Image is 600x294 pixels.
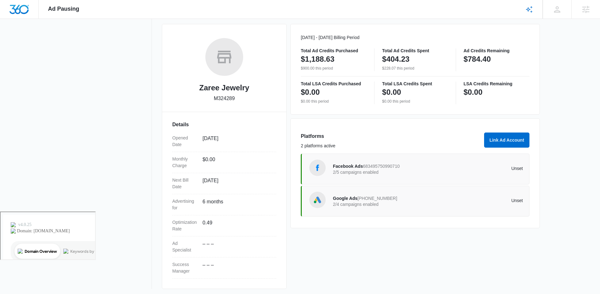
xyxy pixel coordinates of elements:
img: Facebook Ads [313,163,322,172]
div: v 4.0.25 [18,10,31,15]
p: $0.00 this period [382,99,448,104]
div: Keywords by Traffic [70,37,106,41]
h2: Zaree Jewelry [199,82,249,93]
dd: – – – [203,261,271,274]
span: 683495750990710 [363,164,400,169]
dt: Monthly Charge [172,156,197,169]
p: 2 platforms active [301,143,480,149]
p: 2/4 campaigns enabled [333,202,428,206]
div: Domain Overview [24,37,56,41]
p: Unset [428,166,523,171]
p: M324289 [214,95,235,102]
div: Opened Date[DATE] [172,131,276,152]
dt: Opened Date [172,135,197,148]
p: $0.00 [382,87,401,97]
div: Advertising for6 months [172,194,276,215]
p: [DATE] - [DATE] Billing Period [301,34,529,41]
p: Total LSA Credits Purchased [301,82,367,86]
p: LSA Credits Remaining [464,82,529,86]
div: Optimization Rate0.49 [172,215,276,236]
a: Google AdsGoogle Ads[PHONE_NUMBER]2/4 campaigns enabledUnset [301,186,529,217]
p: Total LSA Credits Spent [382,82,448,86]
p: Total Ad Credits Purchased [301,48,367,53]
dd: [DATE] [203,177,271,190]
div: Monthly Charge$0.00 [172,152,276,173]
h3: Details [172,121,276,128]
div: Domain: [DOMAIN_NAME] [16,16,69,21]
dd: [DATE] [203,135,271,148]
p: Total Ad Credits Spent [382,48,448,53]
p: 2/5 campaigns enabled [333,170,428,174]
div: Ad Specialist– – – [172,236,276,257]
span: Google Ads [333,196,357,201]
img: Google Ads [313,195,322,205]
img: tab_keywords_by_traffic_grey.svg [63,37,68,42]
a: Facebook AdsFacebook Ads6834957509907102/5 campaigns enabledUnset [301,154,529,184]
p: $784.40 [464,54,491,64]
span: Facebook Ads [333,164,363,169]
p: $0.00 [464,87,483,97]
dt: Next Bill Date [172,177,197,190]
p: $900.00 this period [301,65,367,71]
p: Unset [428,198,523,203]
div: Success Manager– – – [172,257,276,279]
span: [PHONE_NUMBER] [357,196,397,201]
p: $404.23 [382,54,409,64]
dd: 6 months [203,198,271,211]
p: $1,188.63 [301,54,334,64]
p: Ad Credits Remaining [464,48,529,53]
img: tab_domain_overview_orange.svg [17,37,22,42]
dt: Optimization Rate [172,219,197,232]
dd: – – – [203,240,271,253]
p: $0.00 this period [301,99,367,104]
img: website_grey.svg [10,16,15,21]
p: $228.07 this period [382,65,448,71]
p: $0.00 [301,87,320,97]
span: Ad Pausing [48,6,79,12]
h3: Platforms [301,133,480,140]
div: Next Bill Date[DATE] [172,173,276,194]
dd: 0.49 [203,219,271,232]
img: logo_orange.svg [10,10,15,15]
button: Link Ad Account [484,133,529,148]
dd: $0.00 [203,156,271,169]
dt: Advertising for [172,198,197,211]
dt: Success Manager [172,261,197,274]
dt: Ad Specialist [172,240,197,253]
